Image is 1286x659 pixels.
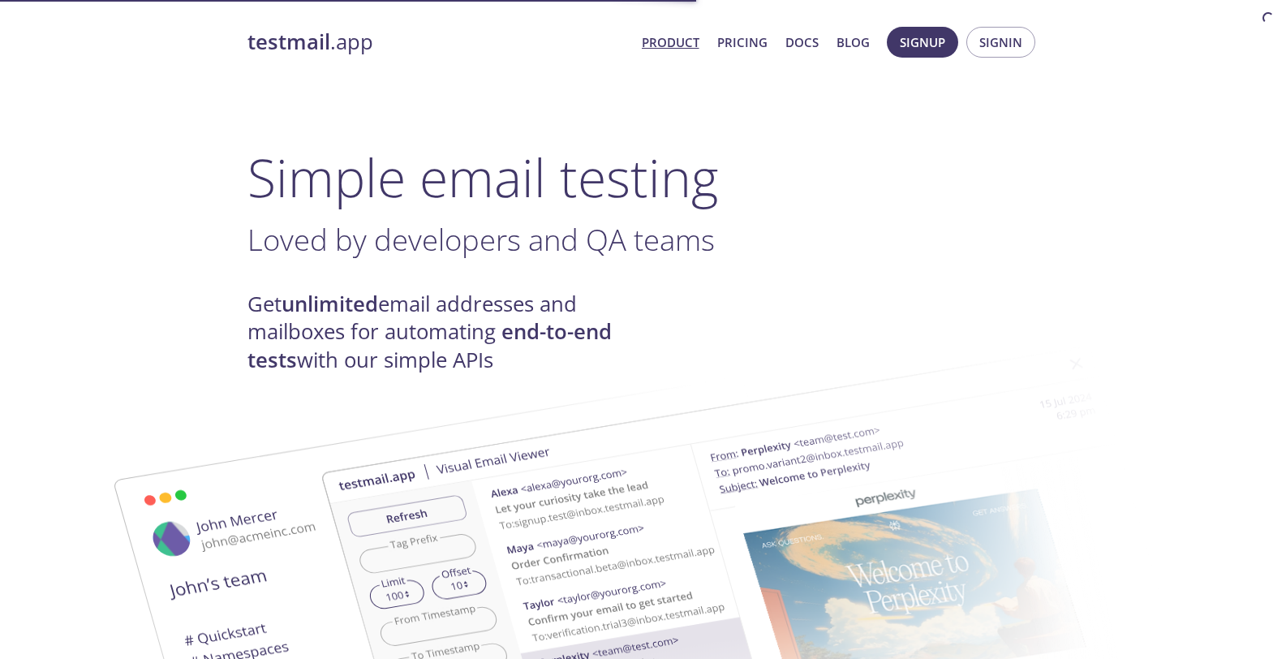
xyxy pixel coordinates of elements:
[837,32,870,53] a: Blog
[247,28,629,56] a: testmail.app
[900,32,945,53] span: Signup
[966,27,1035,58] button: Signin
[887,27,958,58] button: Signup
[642,32,699,53] a: Product
[247,219,715,260] span: Loved by developers and QA teams
[247,317,612,373] strong: end-to-end tests
[247,291,643,374] h4: Get email addresses and mailboxes for automating with our simple APIs
[282,290,378,318] strong: unlimited
[979,32,1022,53] span: Signin
[785,32,819,53] a: Docs
[717,32,768,53] a: Pricing
[247,146,1039,209] h1: Simple email testing
[247,28,330,56] strong: testmail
